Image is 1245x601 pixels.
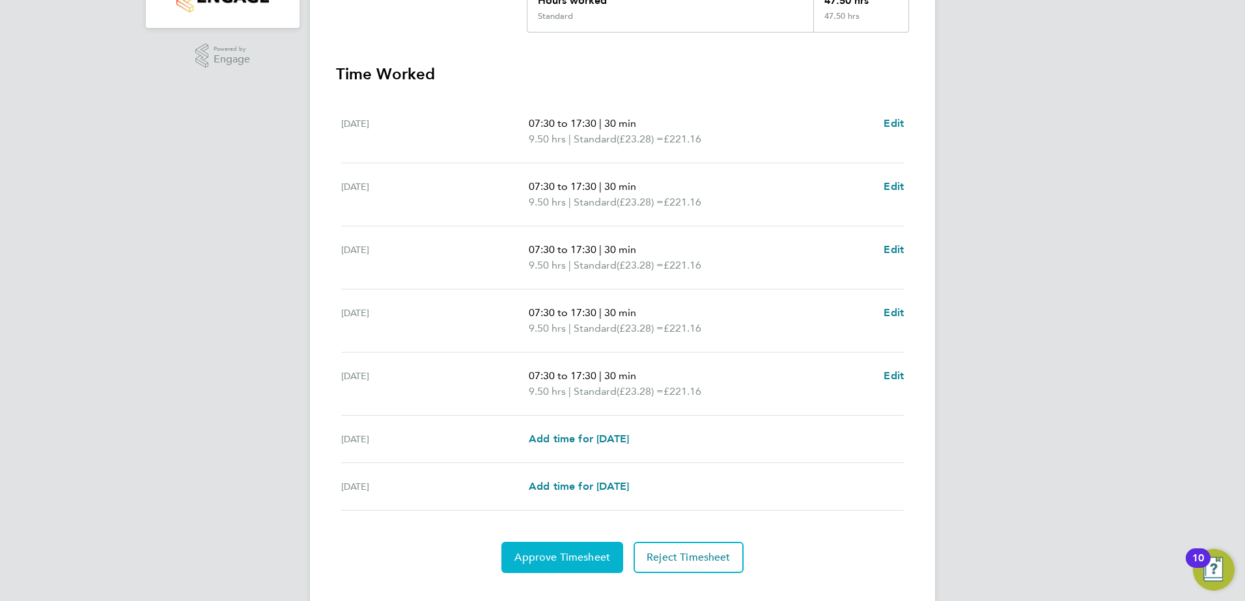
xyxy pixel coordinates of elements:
span: 9.50 hrs [529,322,566,334]
span: | [568,259,571,271]
span: | [599,306,602,319]
button: Open Resource Center, 10 new notifications [1193,549,1235,591]
span: (£23.28) = [617,322,664,334]
span: Reject Timesheet [647,551,731,564]
div: [DATE] [341,368,529,399]
div: Standard [538,11,573,21]
span: Standard [574,384,617,399]
span: | [568,322,571,334]
a: Edit [884,242,904,258]
span: 30 min [604,243,636,256]
span: | [599,117,602,129]
span: | [568,196,571,208]
span: £221.16 [664,259,701,271]
span: | [599,369,602,382]
span: Edit [884,306,904,319]
span: 07:30 to 17:30 [529,369,596,382]
div: [DATE] [341,431,529,447]
span: 30 min [604,306,636,319]
div: 47.50 hrs [813,11,908,32]
a: Edit [884,116,904,131]
span: Add time for [DATE] [529,480,629,492]
button: Approve Timesheet [501,542,623,573]
span: | [568,385,571,397]
span: 07:30 to 17:30 [529,180,596,193]
span: | [568,133,571,145]
span: Standard [574,321,617,336]
a: Add time for [DATE] [529,479,629,494]
span: 07:30 to 17:30 [529,117,596,129]
a: Edit [884,305,904,321]
span: £221.16 [664,385,701,397]
span: 9.50 hrs [529,385,566,397]
span: 30 min [604,117,636,129]
span: Edit [884,369,904,382]
span: 9.50 hrs [529,196,566,208]
span: Edit [884,180,904,193]
a: Edit [884,368,904,384]
button: Reject Timesheet [634,542,744,573]
div: 10 [1192,558,1204,575]
span: 9.50 hrs [529,133,566,145]
a: Add time for [DATE] [529,431,629,447]
span: Standard [574,194,617,210]
span: Powered by [214,44,250,55]
span: (£23.28) = [617,259,664,271]
span: £221.16 [664,322,701,334]
span: Standard [574,131,617,147]
h3: Time Worked [336,64,909,85]
span: (£23.28) = [617,385,664,397]
div: [DATE] [341,479,529,494]
div: [DATE] [341,179,529,210]
span: (£23.28) = [617,133,664,145]
div: [DATE] [341,242,529,273]
span: Edit [884,243,904,256]
span: | [599,180,602,193]
span: 30 min [604,180,636,193]
span: Approve Timesheet [514,551,610,564]
span: Edit [884,117,904,129]
span: 9.50 hrs [529,259,566,271]
span: (£23.28) = [617,196,664,208]
span: 07:30 to 17:30 [529,306,596,319]
a: Powered byEngage [195,44,251,68]
span: Add time for [DATE] [529,433,629,445]
span: £221.16 [664,133,701,145]
div: [DATE] [341,116,529,147]
span: 30 min [604,369,636,382]
span: Engage [214,54,250,65]
span: | [599,243,602,256]
div: [DATE] [341,305,529,336]
span: £221.16 [664,196,701,208]
a: Edit [884,179,904,194]
span: 07:30 to 17:30 [529,243,596,256]
span: Standard [574,258,617,273]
